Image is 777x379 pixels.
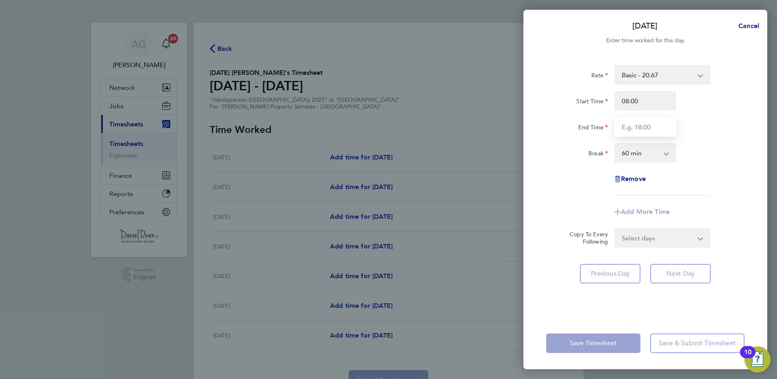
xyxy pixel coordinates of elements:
[744,346,770,372] button: Open Resource Center, 10 new notifications
[725,18,767,34] button: Cancel
[621,175,646,183] span: Remove
[578,124,608,133] label: End Time
[614,117,676,137] input: E.g. 18:00
[614,176,646,182] button: Remove
[576,98,608,107] label: Start Time
[588,150,608,159] label: Break
[736,22,759,30] span: Cancel
[563,231,608,245] label: Copy To Every Following
[614,91,676,111] input: E.g. 08:00
[523,36,767,46] div: Enter time worked for this day.
[744,352,751,363] div: 10
[591,72,608,81] label: Rate
[632,20,658,32] p: [DATE]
